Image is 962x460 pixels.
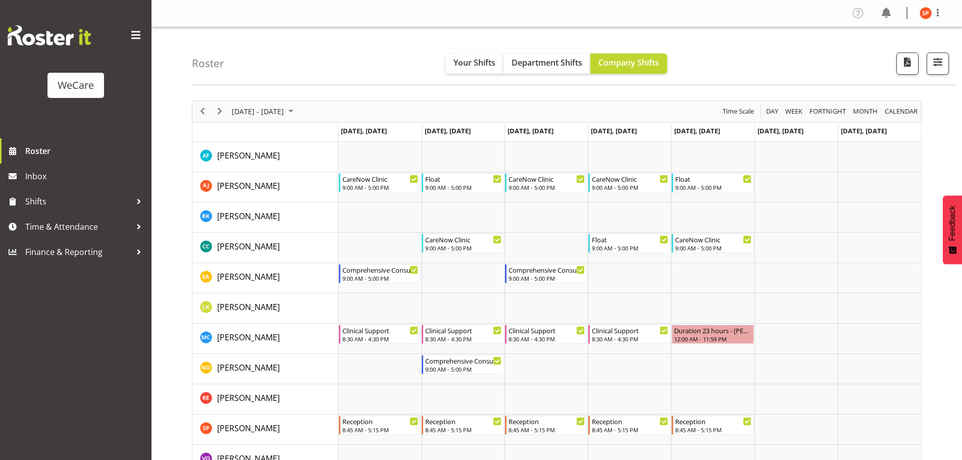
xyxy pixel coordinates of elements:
span: Inbox [25,169,146,184]
div: 8:30 AM - 4:30 PM [592,335,668,343]
div: Float [592,234,668,244]
div: 9:00 AM - 5:00 PM [592,244,668,252]
div: 9:00 AM - 5:00 PM [592,183,668,191]
div: Mary Childs"s event - Duration 23 hours - Mary Childs Begin From Friday, September 12, 2025 at 12... [672,325,754,344]
span: [PERSON_NAME] [217,150,280,161]
button: Next [213,105,227,118]
div: Comprehensive Consult [509,265,585,275]
button: Your Shifts [445,54,503,74]
span: Finance & Reporting [25,244,131,260]
a: [PERSON_NAME] [217,149,280,162]
div: Charlotte Courtney"s event - CareNow Clinic Begin From Friday, September 12, 2025 at 9:00:00 AM G... [672,234,754,253]
div: Reception [425,416,501,426]
div: 9:00 AM - 5:00 PM [342,183,419,191]
a: [PERSON_NAME] [217,331,280,343]
div: Ena Advincula"s event - Comprehensive Consult Begin From Monday, September 8, 2025 at 9:00:00 AM ... [339,264,421,283]
div: 8:30 AM - 4:30 PM [425,335,501,343]
td: Ena Advincula resource [192,263,338,293]
button: Department Shifts [503,54,590,74]
button: Feedback - Show survey [943,195,962,264]
div: CareNow Clinic [509,174,585,184]
div: 9:00 AM - 5:00 PM [675,244,751,252]
div: 9:00 AM - 5:00 PM [509,274,585,282]
div: CareNow Clinic [592,174,668,184]
button: September 2025 [230,105,298,118]
button: Company Shifts [590,54,667,74]
td: Charlotte Courtney resource [192,233,338,263]
div: 9:00 AM - 5:00 PM [425,365,501,373]
div: Mary Childs"s event - Clinical Support Begin From Wednesday, September 10, 2025 at 8:30:00 AM GMT... [505,325,587,344]
div: Amy Johannsen"s event - Float Begin From Tuesday, September 9, 2025 at 9:00:00 AM GMT+12:00 Ends ... [422,173,504,192]
span: Your Shifts [453,57,495,68]
div: 9:00 AM - 5:00 PM [425,244,501,252]
div: Clinical Support [425,325,501,335]
span: [DATE], [DATE] [674,126,720,135]
td: Alex Ferguson resource [192,142,338,172]
button: Time Scale [721,105,756,118]
span: [PERSON_NAME] [217,271,280,282]
button: Download a PDF of the roster according to the set date range. [896,53,919,75]
div: Reception [342,416,419,426]
div: Mary Childs"s event - Clinical Support Begin From Thursday, September 11, 2025 at 8:30:00 AM GMT+... [588,325,671,344]
button: Fortnight [808,105,848,118]
span: [PERSON_NAME] [217,362,280,373]
span: [DATE] - [DATE] [231,105,285,118]
td: Samantha Poultney resource [192,415,338,445]
span: [PERSON_NAME] [217,211,280,222]
span: [DATE], [DATE] [757,126,803,135]
td: Amy Johannsen resource [192,172,338,202]
button: Filter Shifts [927,53,949,75]
div: 8:45 AM - 5:15 PM [509,426,585,434]
div: CareNow Clinic [675,234,751,244]
div: Mary Childs"s event - Clinical Support Begin From Monday, September 8, 2025 at 8:30:00 AM GMT+12:... [339,325,421,344]
span: Feedback [948,206,957,241]
a: [PERSON_NAME] [217,392,280,404]
div: 8:30 AM - 4:30 PM [342,335,419,343]
span: Day [765,105,779,118]
button: Month [883,105,920,118]
div: Ena Advincula"s event - Comprehensive Consult Begin From Wednesday, September 10, 2025 at 9:00:00... [505,264,587,283]
div: next period [211,101,228,122]
span: [PERSON_NAME] [217,332,280,343]
a: [PERSON_NAME] [217,271,280,283]
img: samantha-poultney11298.jpg [920,7,932,19]
a: [PERSON_NAME] [217,301,280,313]
span: [DATE], [DATE] [841,126,887,135]
h4: Roster [192,58,224,69]
span: [PERSON_NAME] [217,392,280,403]
span: [PERSON_NAME] [217,241,280,252]
button: Previous [196,105,210,118]
button: Timeline Week [784,105,804,118]
div: Float [675,174,751,184]
span: [DATE], [DATE] [591,126,637,135]
div: 9:00 AM - 5:00 PM [509,183,585,191]
div: 9:00 AM - 5:00 PM [425,183,501,191]
span: Roster [25,143,146,159]
span: [DATE], [DATE] [425,126,471,135]
div: Amy Johannsen"s event - CareNow Clinic Begin From Wednesday, September 10, 2025 at 9:00:00 AM GMT... [505,173,587,192]
button: Timeline Month [851,105,880,118]
td: Natasha Ottley resource [192,354,338,384]
td: Mary Childs resource [192,324,338,354]
span: Time & Attendance [25,219,131,234]
img: Rosterit website logo [8,25,91,45]
div: Samantha Poultney"s event - Reception Begin From Monday, September 8, 2025 at 8:45:00 AM GMT+12:0... [339,416,421,435]
div: 12:00 AM - 11:59 PM [674,335,751,343]
span: Department Shifts [512,57,582,68]
div: Amy Johannsen"s event - CareNow Clinic Begin From Thursday, September 11, 2025 at 9:00:00 AM GMT+... [588,173,671,192]
div: 8:45 AM - 5:15 PM [592,426,668,434]
div: 8:45 AM - 5:15 PM [425,426,501,434]
div: 8:45 AM - 5:15 PM [675,426,751,434]
div: 8:30 AM - 4:30 PM [509,335,585,343]
div: Samantha Poultney"s event - Reception Begin From Tuesday, September 9, 2025 at 8:45:00 AM GMT+12:... [422,416,504,435]
div: Mary Childs"s event - Clinical Support Begin From Tuesday, September 9, 2025 at 8:30:00 AM GMT+12... [422,325,504,344]
span: [DATE], [DATE] [508,126,553,135]
td: Liandy Kritzinger resource [192,293,338,324]
div: Amy Johannsen"s event - Float Begin From Friday, September 12, 2025 at 9:00:00 AM GMT+12:00 Ends ... [672,173,754,192]
div: Reception [592,416,668,426]
span: Shifts [25,194,131,209]
div: 8:45 AM - 5:15 PM [342,426,419,434]
div: Reception [675,416,751,426]
button: Timeline Day [765,105,780,118]
div: Reception [509,416,585,426]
